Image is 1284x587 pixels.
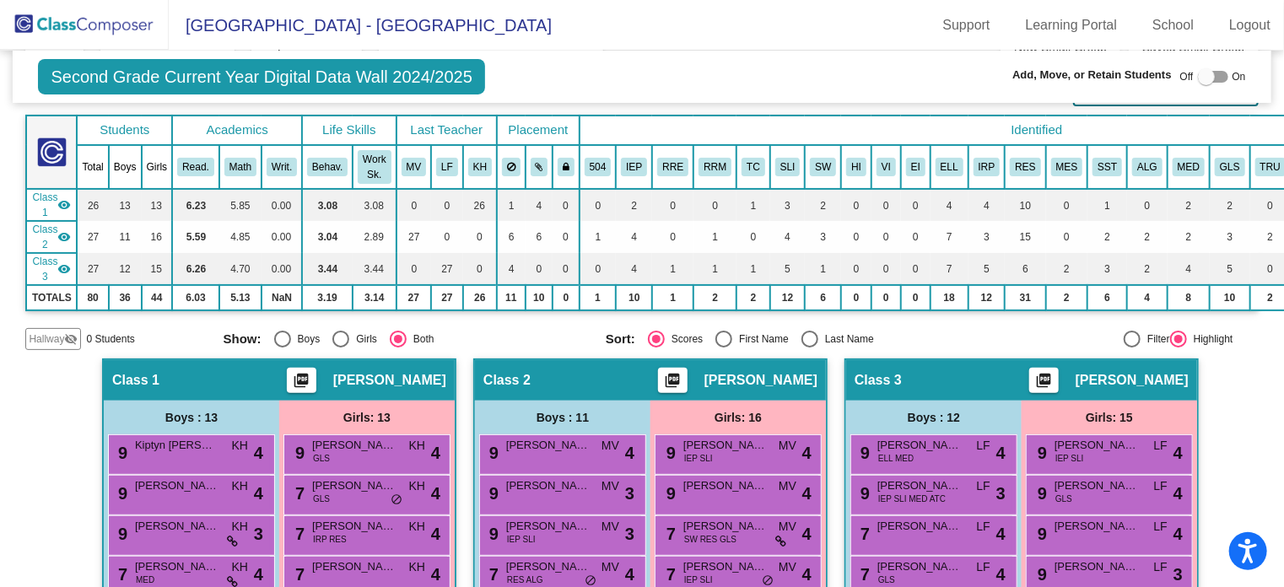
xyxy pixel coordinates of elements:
span: 7 [291,484,305,503]
a: Logout [1216,12,1284,39]
button: GLS [1215,158,1245,176]
span: [PERSON_NAME] [1055,477,1139,494]
th: Boys [109,145,142,189]
span: KH [409,477,425,495]
span: GLS [1055,493,1072,505]
button: SW [810,158,836,176]
td: 4.85 [219,221,262,253]
button: Print Students Details [287,368,316,393]
td: 4 [1168,253,1210,285]
span: Second Grade Current Year Digital Data Wall 2024/2025 [38,59,485,94]
span: 0 Students [86,331,134,347]
button: EI [906,158,925,176]
td: 0 [693,189,736,221]
td: 1 [580,221,617,253]
td: 3.04 [302,221,353,253]
span: GLS [313,452,330,465]
button: SST [1092,158,1122,176]
th: Lori Fera [431,145,463,189]
span: [PERSON_NAME] [506,437,591,454]
th: Individualized Education Plan [616,145,652,189]
td: 0 [871,221,901,253]
span: MV [602,437,619,455]
th: Total [77,145,108,189]
td: 0 [1046,189,1088,221]
div: Boys : 12 [846,401,1022,434]
td: 3 [1210,221,1250,253]
button: MV [402,158,427,176]
span: IEP SLI [1055,452,1084,465]
td: 12 [968,285,1006,310]
span: KH [232,477,248,495]
td: 80 [77,285,108,310]
td: 5 [968,253,1006,285]
td: 3 [968,221,1006,253]
span: Show: [224,331,262,347]
span: [PERSON_NAME] [506,477,591,494]
td: 27 [431,285,463,310]
div: Girls: 13 [279,401,455,434]
span: 9 [1033,484,1047,503]
td: 2 [1046,285,1088,310]
td: 3.14 [353,285,396,310]
th: Hearing Impaired (2.0, if primary) [841,145,871,189]
span: LF [977,477,990,495]
td: 5 [770,253,806,285]
div: Scores [665,331,703,347]
td: 4 [616,221,652,253]
span: LF [1154,437,1168,455]
td: 27 [397,285,432,310]
div: Girls: 15 [1022,401,1197,434]
td: 1 [580,285,617,310]
td: 0 [841,189,871,221]
span: [PERSON_NAME] [683,437,768,454]
th: Emotional Impairment (1.5, if primary) [901,145,931,189]
th: Kim Hepner [463,145,497,189]
button: IRP [974,158,1001,176]
span: 3 [625,481,634,506]
span: 9 [114,444,127,462]
td: 27 [431,253,463,285]
th: Girls [142,145,173,189]
td: 0 [841,221,871,253]
span: Hallway [29,331,64,347]
td: 5.59 [172,221,219,253]
td: 2 [693,285,736,310]
span: [PERSON_NAME] [333,372,446,389]
td: 5.85 [219,189,262,221]
td: 11 [497,285,526,310]
td: 2 [1087,221,1127,253]
td: 0 [431,221,463,253]
span: Class 1 [112,372,159,389]
span: [PERSON_NAME] [1076,372,1189,389]
td: 0 [871,253,901,285]
div: Both [407,331,434,347]
mat-icon: picture_as_pdf [662,372,682,396]
td: 6 [805,285,841,310]
span: Off [1180,69,1194,84]
td: 4 [497,253,526,285]
td: 27 [397,221,432,253]
td: 0 [580,189,617,221]
button: TC [742,158,765,176]
td: 0 [431,189,463,221]
td: 0 [652,221,693,253]
td: 0.00 [262,253,302,285]
a: School [1139,12,1207,39]
button: RRE [657,158,688,176]
span: MV [779,437,796,455]
span: 4 [254,440,263,466]
td: 4 [526,189,553,221]
th: Last Teacher [397,116,497,145]
td: 3 [805,221,841,253]
button: Work Sk. [358,150,391,184]
td: 4 [616,253,652,285]
td: 16 [142,221,173,253]
td: 0 [553,189,580,221]
td: 2.89 [353,221,396,253]
span: Class 1 [32,190,57,220]
th: Megan Verellen [397,145,432,189]
button: HI [846,158,866,176]
button: Math [224,158,256,176]
td: 0 [841,253,871,285]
